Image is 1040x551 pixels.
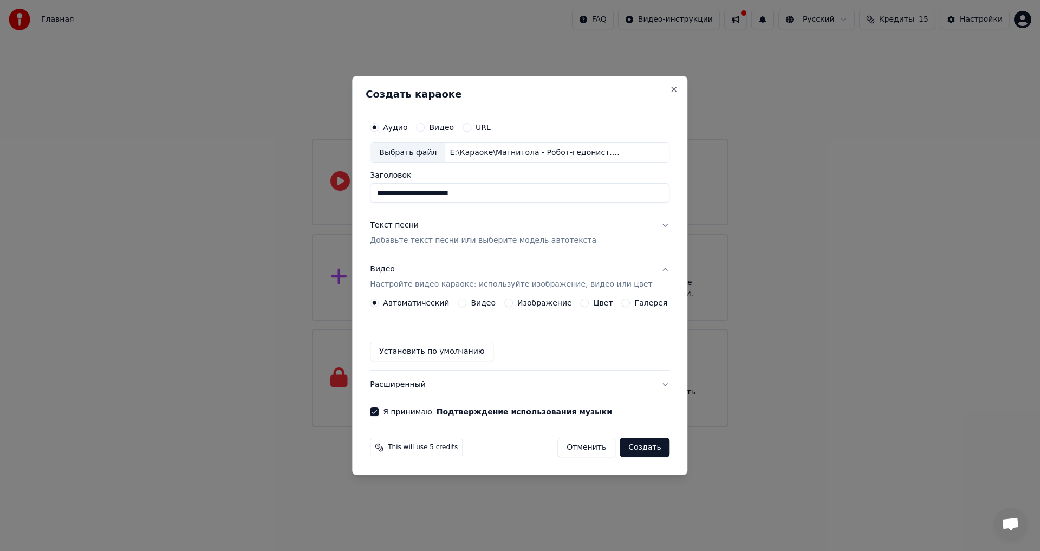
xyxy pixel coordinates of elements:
h2: Создать караоке [366,89,674,99]
label: Я принимаю [383,408,612,416]
button: ВидеоНастройте видео караоке: используйте изображение, видео или цвет [370,256,669,299]
label: Галерея [635,299,668,307]
button: Установить по умолчанию [370,342,493,361]
button: Создать [620,438,669,457]
button: Текст песниДобавьте текст песни или выберите модель автотекста [370,212,669,255]
p: Добавьте текст песни или выберите модель автотекста [370,236,596,247]
p: Настройте видео караоке: используйте изображение, видео или цвет [370,279,652,290]
label: Видео [429,124,454,131]
span: This will use 5 credits [388,443,458,452]
button: Отменить [557,438,615,457]
label: Автоматический [383,299,449,307]
div: E:\Караоке\Магнитола - Робот-гедонист.mp3 [445,147,629,158]
button: Расширенный [370,371,669,399]
label: Заголовок [370,172,669,179]
label: Аудио [383,124,407,131]
div: Видео [370,264,652,290]
label: Видео [471,299,496,307]
div: Выбрать файл [370,143,445,163]
label: Изображение [517,299,572,307]
div: ВидеоНастройте видео караоке: используйте изображение, видео или цвет [370,299,669,370]
div: Текст песни [370,221,419,231]
button: Я принимаю [437,408,612,416]
label: Цвет [594,299,613,307]
label: URL [476,124,491,131]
